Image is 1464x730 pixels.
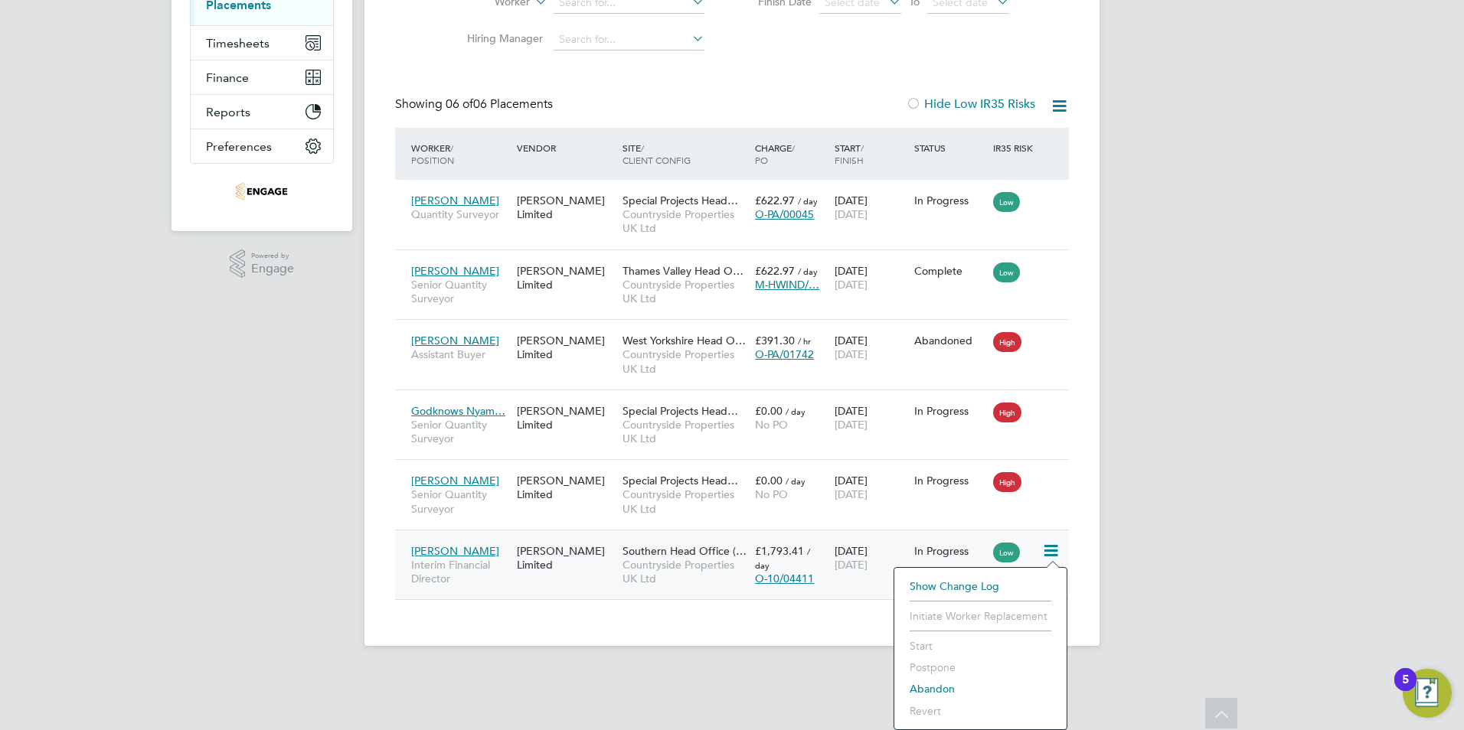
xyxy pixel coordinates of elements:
[623,278,747,305] span: Countryside Properties UK Ltd
[191,60,333,94] button: Finance
[755,487,788,501] span: No PO
[206,36,270,51] span: Timesheets
[407,465,1069,478] a: [PERSON_NAME]Senior Quantity Surveyor[PERSON_NAME] LimitedSpecial Projects Head…Countryside Prope...
[831,326,910,369] div: [DATE]
[407,325,1069,338] a: [PERSON_NAME]Assistant Buyer[PERSON_NAME] LimitedWest Yorkshire Head O…Countryside Properties UK ...
[513,186,619,229] div: [PERSON_NAME] Limited
[236,179,287,204] img: tglsearch-logo-retina.png
[993,472,1021,492] span: High
[191,95,333,129] button: Reports
[831,186,910,229] div: [DATE]
[755,142,795,166] span: / PO
[914,404,986,418] div: In Progress
[623,418,747,445] span: Countryside Properties UK Ltd
[455,31,543,45] label: Hiring Manager
[513,134,619,161] div: Vendor
[755,544,804,558] span: £1,793.41
[411,207,509,221] span: Quantity Surveyor
[411,334,499,347] span: [PERSON_NAME]
[786,406,806,417] span: / day
[798,335,811,347] span: / hr
[755,404,783,418] span: £0.00
[902,700,1059,722] li: Revert
[411,194,499,207] span: [PERSON_NAME]
[623,404,738,418] span: Special Projects Head…
[755,207,814,221] span: O-PA/00045
[914,264,986,278] div: Complete
[835,487,868,501] span: [DATE]
[513,326,619,369] div: [PERSON_NAME] Limited
[251,249,294,262] span: Powered by
[230,249,295,279] a: Powered byEngage
[831,134,910,174] div: Start
[623,334,746,347] span: West Yorkshire Head O…
[831,466,910,509] div: [DATE]
[190,179,334,204] a: Go to home page
[993,262,1020,282] span: Low
[993,192,1020,212] span: Low
[623,558,747,585] span: Countryside Properties UK Ltd
[407,536,1069,549] a: [PERSON_NAME]Interim Financial Director[PERSON_NAME] LimitedSouthern Head Office (…Countryside Pr...
[906,96,1035,112] label: Hide Low IR35 Risks
[395,96,556,112] div: Showing
[902,605,1059,627] li: Initiate Worker Replacement
[993,402,1021,422] span: High
[798,266,818,277] span: / day
[411,347,509,361] span: Assistant Buyer
[623,347,747,375] span: Countryside Properties UK Ltd
[407,396,1069,409] a: Godknows Nyam…Senior Quantity Surveyor[PERSON_NAME] LimitedSpecial Projects Head…Countryside Prop...
[902,657,1059,678] li: Postpone
[251,262,294,275] span: Engage
[411,544,499,558] span: [PERSON_NAME]
[206,70,249,85] span: Finance
[798,195,818,207] span: / day
[914,544,986,558] div: In Progress
[993,332,1021,352] span: High
[835,558,868,572] span: [DATE]
[902,635,1059,657] li: Start
[407,185,1069,198] a: [PERSON_NAME]Quantity Surveyor[PERSON_NAME] LimitedSpecial Projects Head…Countryside Properties U...
[914,194,986,207] div: In Progress
[835,418,868,432] span: [DATE]
[755,278,819,292] span: M-HWIND/…
[755,264,795,278] span: £622.97
[411,404,505,418] span: Godknows Nyam…
[835,207,868,221] span: [DATE]
[411,142,454,166] span: / Position
[513,536,619,579] div: [PERSON_NAME] Limited
[206,139,272,154] span: Preferences
[755,572,814,585] span: O-10/04411
[831,536,910,579] div: [DATE]
[835,347,868,361] span: [DATE]
[623,544,747,558] span: Southern Head Office (…
[755,334,795,347] span: £391.30
[910,134,990,161] div: Status
[513,396,619,439] div: [PERSON_NAME] Limited
[191,26,333,60] button: Timesheets
[623,474,738,487] span: Special Projects Head…
[446,96,553,112] span: 06 Placements
[902,575,1059,597] li: Show change log
[623,194,738,207] span: Special Projects Head…
[755,474,783,487] span: £0.00
[914,474,986,487] div: In Progress
[835,142,864,166] span: / Finish
[513,256,619,299] div: [PERSON_NAME] Limited
[755,194,795,207] span: £622.97
[206,105,250,119] span: Reports
[623,264,743,278] span: Thames Valley Head O…
[1403,669,1452,718] button: Open Resource Center, 5 new notifications
[755,347,814,361] span: O-PA/01742
[623,142,691,166] span: / Client Config
[411,418,509,445] span: Senior Quantity Surveyor
[786,475,806,487] span: / day
[902,678,1059,699] li: Abandon
[751,134,831,174] div: Charge
[914,334,986,347] div: Abandoned
[554,29,704,51] input: Search for...
[191,129,333,163] button: Preferences
[411,558,509,585] span: Interim Financial Director
[411,487,509,515] span: Senior Quantity Surveyor
[407,256,1069,269] a: [PERSON_NAME]Senior Quantity Surveyor[PERSON_NAME] LimitedThames Valley Head O…Countryside Proper...
[755,418,788,432] span: No PO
